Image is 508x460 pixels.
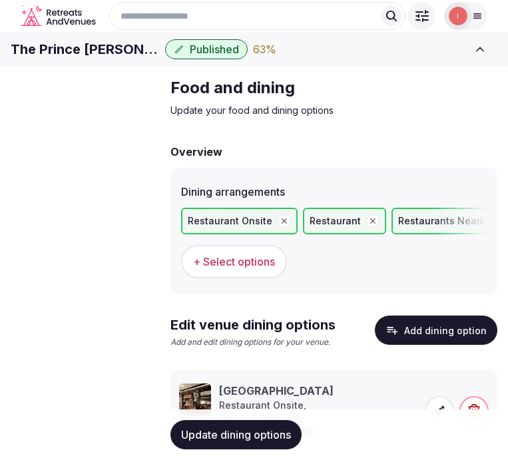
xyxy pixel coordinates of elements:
img: Lake Side Grill [179,383,211,415]
span: Update dining options [181,428,291,441]
p: Restaurant Onsite, Venue Organized Catering, Restaurant [219,399,334,438]
button: Add dining option [375,316,497,345]
h1: The Prince [PERSON_NAME] [11,40,160,59]
p: Update your food and dining options [170,104,497,117]
span: + Select options [193,254,275,269]
p: Add and edit dining options for your venue. [170,337,336,348]
img: Irene Gonzales [449,7,467,25]
h2: Overview [170,144,222,160]
h2: Food and dining [170,77,497,99]
label: Dining arrangements [181,186,487,197]
button: Toggle sidebar [463,35,497,64]
svg: Retreats and Venues company logo [21,5,96,26]
button: Published [165,39,248,59]
button: Update dining options [170,420,302,449]
h2: Edit venue dining options [170,316,336,334]
span: Published [190,43,239,56]
h3: [GEOGRAPHIC_DATA] [219,383,334,398]
button: + Select options [181,245,287,278]
div: Restaurant [303,208,386,234]
button: 63% [253,41,276,57]
a: Visit the homepage [21,5,96,26]
div: 63 % [253,41,276,57]
div: Restaurant Onsite [181,208,298,234]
